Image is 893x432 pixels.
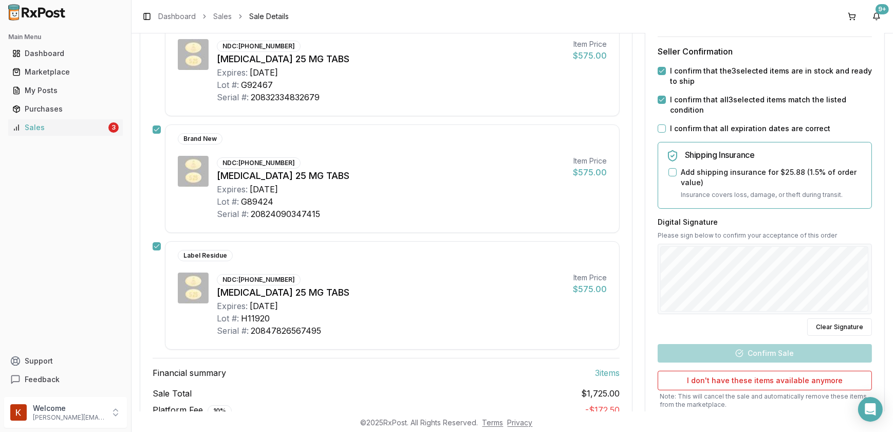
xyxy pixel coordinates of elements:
[4,45,127,62] button: Dashboard
[482,418,504,427] a: Terms
[8,33,123,41] h2: Main Menu
[573,39,607,49] div: Item Price
[33,413,104,422] p: [PERSON_NAME][EMAIL_ADDRESS][DOMAIN_NAME]
[217,79,239,91] div: Lot #:
[178,273,209,303] img: Jardiance 25 MG TABS
[217,285,565,300] div: [MEDICAL_DATA] 25 MG TABS
[217,183,248,195] div: Expires:
[585,405,620,415] span: - $172.50
[670,123,830,134] label: I confirm that all expiration dates are correct
[573,166,607,178] div: $575.00
[217,274,301,285] div: NDC: [PHONE_NUMBER]
[217,208,249,220] div: Serial #:
[217,169,565,183] div: [MEDICAL_DATA] 25 MG TABS
[217,157,301,169] div: NDC: [PHONE_NUMBER]
[178,250,233,261] div: Label Residue
[178,39,209,70] img: Jardiance 25 MG TABS
[573,156,607,166] div: Item Price
[8,100,123,118] a: Purchases
[241,312,270,325] div: H11920
[573,273,607,283] div: Item Price
[4,4,70,21] img: RxPost Logo
[8,63,123,81] a: Marketplace
[573,49,607,62] div: $575.00
[217,52,565,66] div: [MEDICAL_DATA] 25 MG TABS
[4,370,127,389] button: Feedback
[670,66,872,86] label: I confirm that the 3 selected items are in stock and ready to ship
[670,95,872,115] label: I confirm that all 3 selected items match the listed condition
[250,66,278,79] div: [DATE]
[4,64,127,80] button: Marketplace
[8,81,123,100] a: My Posts
[868,8,885,25] button: 9+
[581,387,620,400] span: $1,725.00
[658,231,872,240] p: Please sign below to confirm your acceptance of this order
[658,371,872,390] button: I don't have these items available anymore
[251,325,321,337] div: 20847826567495
[681,167,863,188] label: Add shipping insurance for $25.88 ( 1.5 % of order value)
[12,122,106,133] div: Sales
[4,352,127,370] button: Support
[685,151,863,159] h5: Shipping Insurance
[573,283,607,295] div: $575.00
[217,195,239,208] div: Lot #:
[251,91,320,103] div: 20832334832679
[217,66,248,79] div: Expires:
[12,48,119,59] div: Dashboard
[25,374,60,385] span: Feedback
[249,11,289,22] span: Sale Details
[658,45,872,58] h3: Seller Confirmation
[217,91,249,103] div: Serial #:
[10,404,27,421] img: User avatar
[158,11,289,22] nav: breadcrumb
[8,118,123,137] a: Sales3
[208,405,232,417] div: 10 %
[8,44,123,63] a: Dashboard
[250,183,278,195] div: [DATE]
[876,4,889,14] div: 9+
[33,403,104,413] p: Welcome
[12,104,119,114] div: Purchases
[158,11,196,22] a: Dashboard
[217,325,249,337] div: Serial #:
[241,195,273,208] div: G89424
[595,367,620,379] span: 3 item s
[108,122,119,133] div: 3
[4,101,127,117] button: Purchases
[217,41,301,52] div: NDC: [PHONE_NUMBER]
[250,300,278,312] div: [DATE]
[217,300,248,312] div: Expires:
[12,85,119,96] div: My Posts
[12,67,119,77] div: Marketplace
[153,387,192,400] span: Sale Total
[508,418,533,427] a: Privacy
[153,404,232,417] span: Platform Fee
[178,133,222,145] div: Brand New
[4,119,127,136] button: Sales3
[213,11,232,22] a: Sales
[858,397,883,422] div: Open Intercom Messenger
[217,312,239,325] div: Lot #:
[658,217,872,227] h3: Digital Signature
[178,156,209,187] img: Jardiance 25 MG TABS
[807,318,872,336] button: Clear Signature
[658,392,872,409] p: Note: This will cancel the sale and automatically remove these items from the marketplace.
[251,208,320,220] div: 20824090347415
[153,367,226,379] span: Financial summary
[241,79,273,91] div: G92467
[4,82,127,99] button: My Posts
[681,190,863,200] p: Insurance covers loss, damage, or theft during transit.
